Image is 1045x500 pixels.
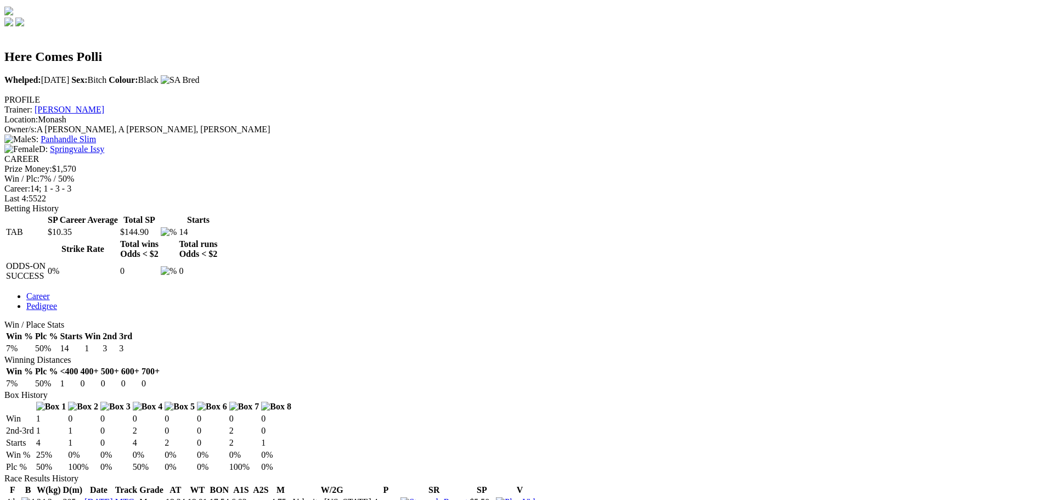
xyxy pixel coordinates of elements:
[120,227,159,238] td: $144.90
[47,215,118,226] th: SP Career Average
[229,462,260,473] td: 100%
[4,355,1041,365] div: Winning Distances
[4,115,1041,125] div: Monash
[187,485,208,496] th: WT
[261,462,292,473] td: 0%
[4,164,1041,174] div: $1,570
[80,378,99,389] td: 0
[161,266,177,276] img: %
[4,390,1041,400] div: Box History
[132,437,163,448] td: 4
[229,413,260,424] td: 0
[4,125,37,134] span: Owner/s:
[252,485,269,496] th: A2S
[102,343,117,354] td: 3
[80,366,99,377] th: 400+
[469,485,494,496] th: SP
[35,366,58,377] th: Plc %
[5,227,46,238] td: TAB
[4,174,39,183] span: Win / Plc:
[4,474,1041,484] div: Race Results History
[4,75,41,85] b: Whelped:
[59,366,78,377] th: <400
[165,485,186,496] th: AT
[115,485,138,496] th: Track
[495,485,544,496] th: V
[141,378,160,389] td: 0
[36,462,67,473] td: 50%
[4,174,1041,184] div: 7% / 50%
[100,366,120,377] th: 500+
[164,413,195,424] td: 0
[36,450,67,460] td: 25%
[59,378,78,389] td: 1
[120,261,159,282] td: 0
[196,413,228,424] td: 0
[209,485,230,496] th: BON
[36,402,66,412] img: Box 1
[100,437,131,448] td: 0
[229,425,260,436] td: 2
[178,227,218,238] td: 14
[196,450,228,460] td: 0%
[292,485,372,496] th: W/2G
[164,450,195,460] td: 0%
[261,437,292,448] td: 1
[178,261,218,282] td: 0
[100,378,120,389] td: 0
[5,261,46,282] td: ODDS-ON SUCCESS
[121,378,140,389] td: 0
[47,227,118,238] td: $10.35
[67,437,99,448] td: 1
[229,437,260,448] td: 2
[4,144,39,154] img: Female
[132,462,163,473] td: 50%
[4,134,38,144] span: S:
[35,331,58,342] th: Plc %
[41,134,96,144] a: Panhandle Slim
[50,144,104,154] a: Springvale Issy
[121,366,140,377] th: 600+
[35,343,58,354] td: 50%
[100,402,131,412] img: Box 3
[5,343,33,354] td: 7%
[4,18,13,26] img: facebook.svg
[84,485,114,496] th: Date
[47,239,118,260] th: Strike Rate
[5,366,33,377] th: Win %
[4,95,1041,105] div: PROFILE
[132,425,163,436] td: 2
[36,425,67,436] td: 1
[133,402,163,412] img: Box 4
[196,425,228,436] td: 0
[373,485,399,496] th: P
[178,215,218,226] th: Starts
[4,134,31,144] img: Male
[71,75,106,85] span: Bitch
[100,425,131,436] td: 0
[4,320,1041,330] div: Win / Place Stats
[5,331,33,342] th: Win %
[84,343,101,354] td: 1
[4,154,1041,164] div: CAREER
[400,485,468,496] th: SR
[4,49,1041,64] h2: Here Comes Polli
[4,144,48,154] span: D:
[59,331,83,342] th: Starts
[67,450,99,460] td: 0%
[36,437,67,448] td: 4
[4,7,13,15] img: logo-grsa-white.png
[4,184,30,193] span: Career:
[109,75,159,85] span: Black
[196,437,228,448] td: 0
[5,450,35,460] td: Win %
[120,215,159,226] th: Total SP
[164,462,195,473] td: 0%
[100,413,131,424] td: 0
[26,301,57,311] a: Pedigree
[26,291,50,301] a: Career
[5,485,20,496] th: F
[196,462,228,473] td: 0%
[35,378,58,389] td: 50%
[132,413,163,424] td: 0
